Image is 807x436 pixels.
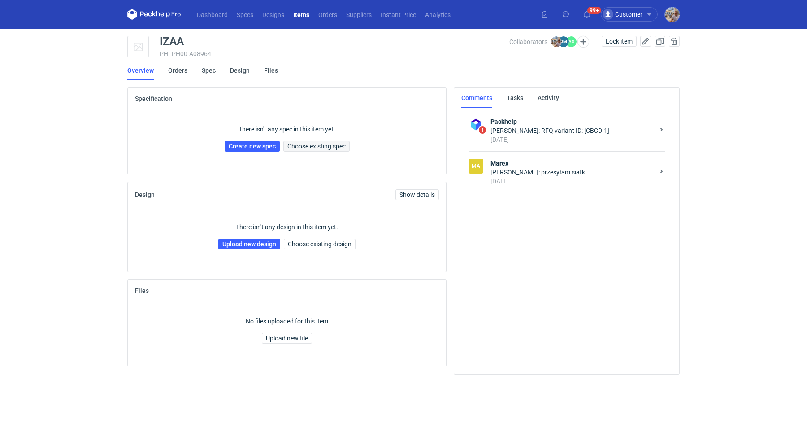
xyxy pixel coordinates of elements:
[490,126,654,135] div: [PERSON_NAME]: RFQ variant ID: [CBCD-1]
[479,126,486,134] span: 1
[192,9,232,20] a: Dashboard
[490,135,654,144] div: [DATE]
[376,9,421,20] a: Instant Price
[538,88,559,108] a: Activity
[577,36,589,48] button: Edit collaborators
[669,36,680,47] button: Delete item
[283,141,350,152] button: Choose existing spec
[490,117,654,126] strong: Packhelp
[168,61,187,80] a: Orders
[202,61,216,80] a: Spec
[246,317,328,326] p: No files uploaded for this item
[490,177,654,186] div: [DATE]
[288,241,351,247] span: Choose existing design
[395,189,439,200] a: Show details
[490,168,654,177] div: [PERSON_NAME]: przesyłam siatki
[284,239,356,249] button: Choose existing design
[127,9,181,20] svg: Packhelp Pro
[135,287,149,294] h2: Files
[160,36,184,47] div: IZAA
[566,36,577,47] figcaption: AŚ
[236,222,338,231] p: There isn't any design in this item yet.
[461,88,492,108] a: Comments
[551,36,562,47] img: Michał Palasek
[232,9,258,20] a: Specs
[507,88,523,108] a: Tasks
[469,159,483,174] figcaption: Ma
[230,61,250,80] a: Design
[225,141,280,152] a: Create new spec
[289,9,314,20] a: Items
[258,9,289,20] a: Designs
[469,159,483,174] div: Marex
[490,159,654,168] strong: Marex
[509,38,547,45] span: Collaborators
[558,36,569,47] figcaption: JM
[601,7,665,22] button: Customer
[135,191,155,198] h2: Design
[264,61,278,80] a: Files
[160,50,509,57] div: PHI-PH00-A08964
[640,36,651,47] button: Edit item
[580,7,594,22] button: 99+
[135,95,172,102] h2: Specification
[239,125,335,134] p: There isn't any spec in this item yet.
[127,61,154,80] a: Overview
[266,335,308,341] span: Upload new file
[342,9,376,20] a: Suppliers
[262,333,312,344] button: Upload new file
[421,9,455,20] a: Analytics
[218,239,280,249] a: Upload new design
[655,36,665,47] button: Duplicate Item
[665,7,680,22] img: Michał Palasek
[606,38,633,44] span: Lock item
[602,36,637,47] button: Lock item
[469,117,483,132] img: Packhelp
[603,9,642,20] div: Customer
[287,143,346,149] span: Choose existing spec
[314,9,342,20] a: Orders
